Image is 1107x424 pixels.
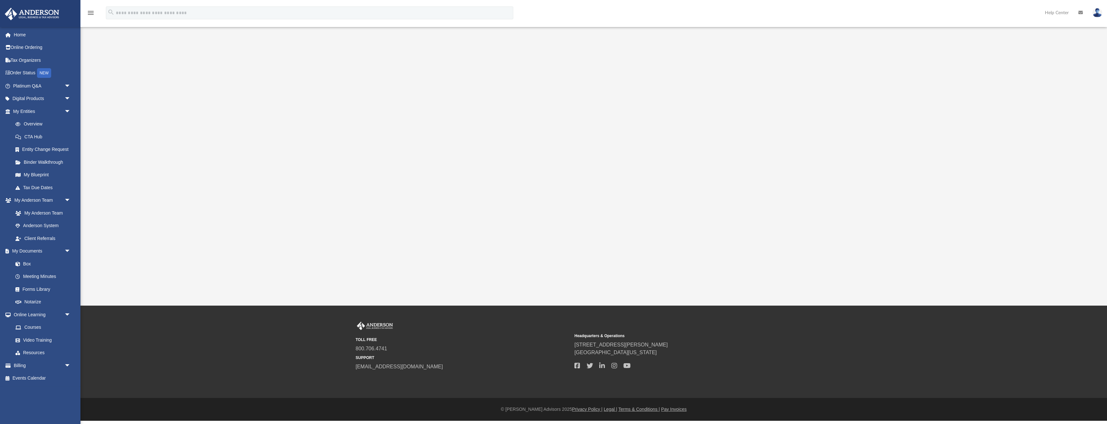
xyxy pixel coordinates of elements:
a: Privacy Policy | [572,407,603,412]
a: [STREET_ADDRESS][PERSON_NAME] [574,342,668,347]
a: Home [5,28,80,41]
a: Billingarrow_drop_down [5,359,80,372]
a: My Entitiesarrow_drop_down [5,105,80,118]
span: arrow_drop_down [64,194,77,207]
img: Anderson Advisors Platinum Portal [356,322,394,330]
a: Online Learningarrow_drop_down [5,308,77,321]
a: Resources [9,346,77,359]
img: User Pic [1093,8,1102,17]
a: Meeting Minutes [9,270,77,283]
a: menu [87,12,95,17]
a: CTA Hub [9,130,80,143]
span: arrow_drop_down [64,79,77,93]
small: TOLL FREE [356,337,570,343]
span: arrow_drop_down [64,245,77,258]
a: 800.706.4741 [356,346,387,351]
a: [EMAIL_ADDRESS][DOMAIN_NAME] [356,364,443,369]
span: arrow_drop_down [64,308,77,321]
a: My Anderson Team [9,207,74,219]
a: My Anderson Teamarrow_drop_down [5,194,77,207]
span: arrow_drop_down [64,105,77,118]
small: SUPPORT [356,355,570,361]
small: Headquarters & Operations [574,333,789,339]
i: menu [87,9,95,17]
a: Pay Invoices [661,407,686,412]
a: My Documentsarrow_drop_down [5,245,77,258]
span: arrow_drop_down [64,359,77,372]
a: Digital Productsarrow_drop_down [5,92,80,105]
a: Platinum Q&Aarrow_drop_down [5,79,80,92]
span: arrow_drop_down [64,92,77,106]
a: [GEOGRAPHIC_DATA][US_STATE] [574,350,657,355]
a: Box [9,257,74,270]
a: Online Ordering [5,41,80,54]
div: © [PERSON_NAME] Advisors 2025 [80,406,1107,413]
a: Client Referrals [9,232,77,245]
a: Tax Due Dates [9,181,80,194]
a: Courses [9,321,77,334]
img: Anderson Advisors Platinum Portal [3,8,61,20]
div: NEW [37,68,51,78]
a: Order StatusNEW [5,67,80,80]
a: Video Training [9,334,74,346]
a: Overview [9,118,80,131]
a: Legal | [604,407,617,412]
a: My Blueprint [9,169,77,181]
a: Binder Walkthrough [9,156,80,169]
a: Anderson System [9,219,77,232]
a: Notarize [9,296,77,309]
a: Tax Organizers [5,54,80,67]
a: Entity Change Request [9,143,80,156]
i: search [107,9,115,16]
a: Events Calendar [5,372,80,385]
a: Forms Library [9,283,74,296]
a: Terms & Conditions | [619,407,660,412]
